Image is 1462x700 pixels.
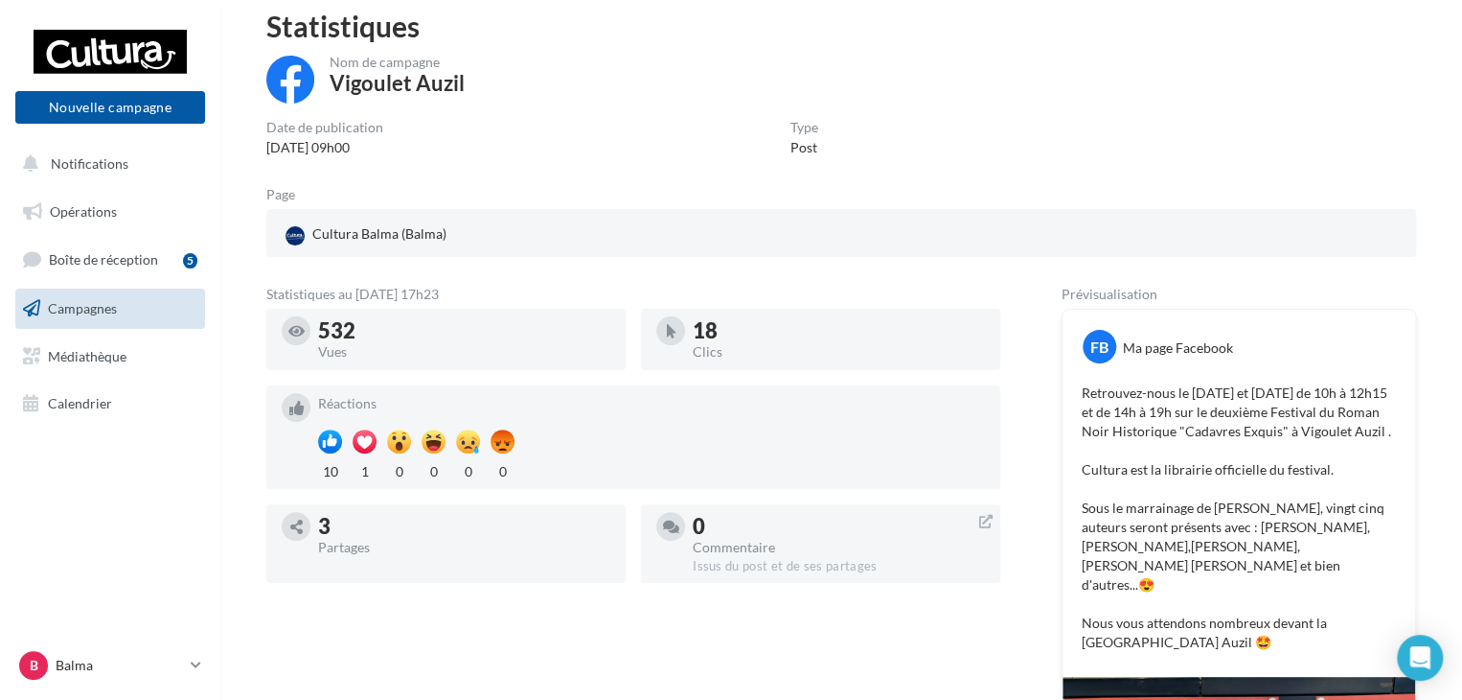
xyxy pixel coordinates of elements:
span: Médiathèque [48,347,126,363]
div: Date de publication [266,121,383,134]
div: Statistiques [266,12,1416,40]
button: Nouvelle campagne [15,91,205,124]
div: 18 [693,320,985,341]
div: Vigoulet Auzil [330,73,465,94]
div: Page [266,188,310,201]
div: 5 [183,253,197,268]
span: Notifications [51,155,128,172]
div: Prévisualisation [1062,288,1416,301]
div: 0 [387,458,411,481]
div: Post [790,138,818,157]
span: Boîte de réception [49,251,158,268]
div: 532 [318,320,610,341]
div: Clics [693,345,985,359]
div: 10 [318,458,342,481]
a: Boîte de réception5 [11,239,209,280]
span: Calendrier [48,395,112,411]
div: Statistiques au [DATE] 17h23 [266,288,1000,301]
a: Cultura Balma (Balma) [282,221,654,249]
span: Opérations [50,203,117,220]
span: B [30,656,38,675]
div: [DATE] 09h00 [266,138,383,157]
div: 0 [456,458,480,481]
div: 3 [318,516,610,537]
a: Médiathèque [11,337,209,377]
div: Nom de campagne [330,56,465,69]
div: 1 [353,458,377,481]
span: Campagnes [48,300,117,316]
div: Ma page Facebook [1123,338,1233,358]
a: Calendrier [11,384,209,424]
div: Open Intercom Messenger [1397,635,1443,681]
div: Réactions [318,397,985,410]
p: Retrouvez-nous le [DATE] et [DATE] de 10h à 12h15 et de 14h à 19h sur le deuxième Festival du Rom... [1082,384,1396,652]
div: Commentaire [693,541,985,554]
div: 0 [693,516,985,537]
a: Opérations [11,192,209,232]
div: Cultura Balma (Balma) [282,221,450,249]
div: Partages [318,541,610,554]
div: FB [1083,330,1116,363]
div: 0 [491,458,514,481]
div: 0 [422,458,445,481]
div: Type [790,121,818,134]
a: Campagnes [11,289,209,329]
button: Notifications [11,144,201,184]
div: Vues [318,345,610,359]
a: B Balma [15,647,205,684]
div: Issus du post et de ses partages [693,558,985,575]
p: Balma [56,656,183,675]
